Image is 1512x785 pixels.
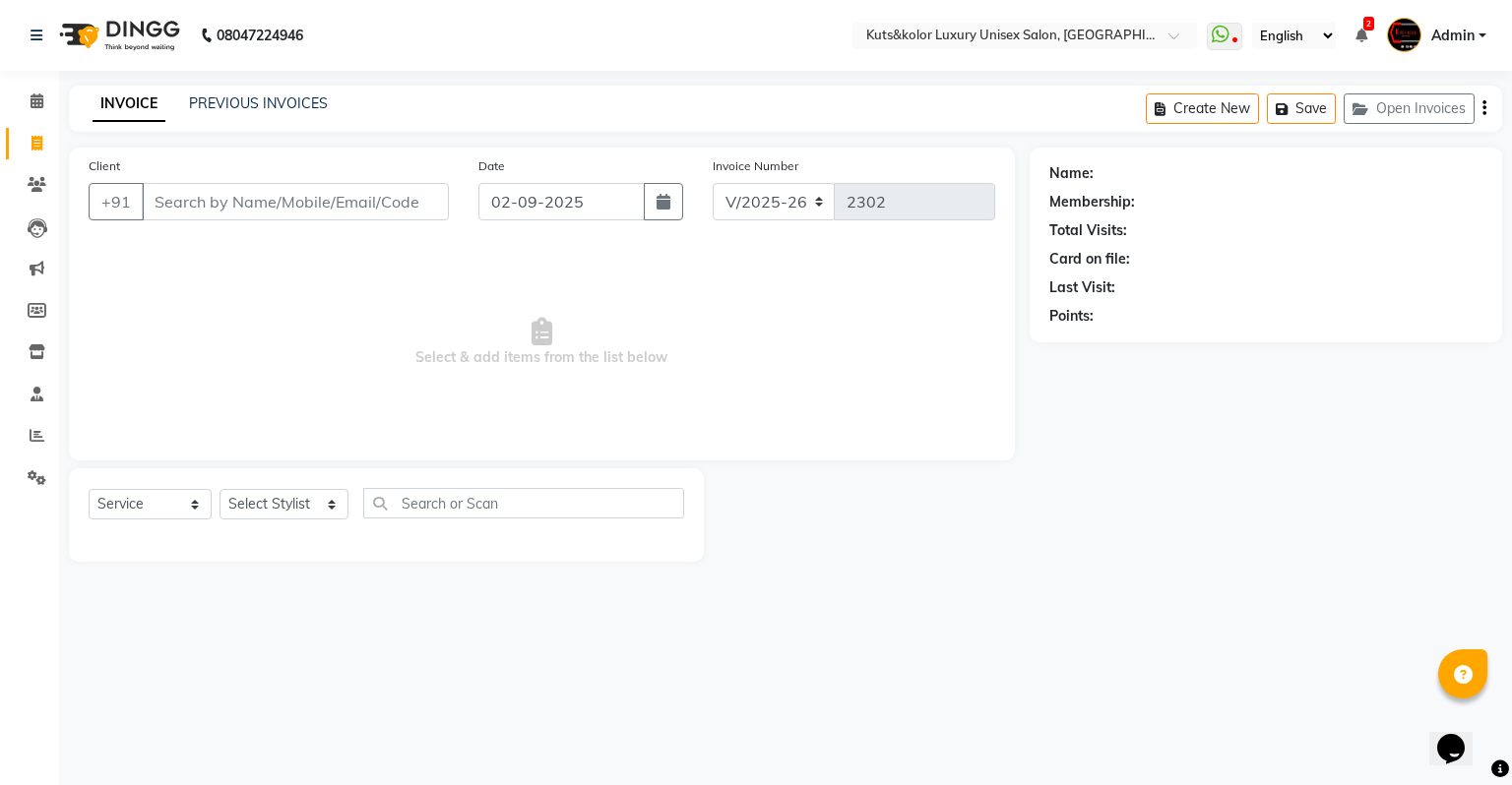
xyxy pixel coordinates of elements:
[1049,220,1127,241] div: Total Visits:
[89,244,995,441] span: Select & add items from the list below
[89,183,144,220] button: +91
[1049,249,1130,270] div: Card on file:
[189,94,328,112] a: PREVIOUS INVOICES
[1344,93,1475,124] button: Open Invoices
[1049,192,1135,212] div: Membership:
[142,183,449,220] input: Search by Name/Mobile/Email/Code
[1387,18,1421,52] img: Admin
[1355,27,1367,44] a: 2
[50,8,185,63] img: logo
[478,157,505,175] label: Date
[713,157,798,175] label: Invoice Number
[1049,163,1094,184] div: Name:
[1431,26,1475,46] span: Admin
[1049,277,1115,298] div: Last Visit:
[1429,706,1492,765] iframe: chat widget
[1267,93,1336,124] button: Save
[217,8,303,63] b: 08047224946
[1146,93,1259,124] button: Create New
[1049,306,1094,327] div: Points:
[1363,17,1374,30] span: 2
[363,488,684,518] input: Search or Scan
[89,157,120,175] label: Client
[93,87,165,122] a: INVOICE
